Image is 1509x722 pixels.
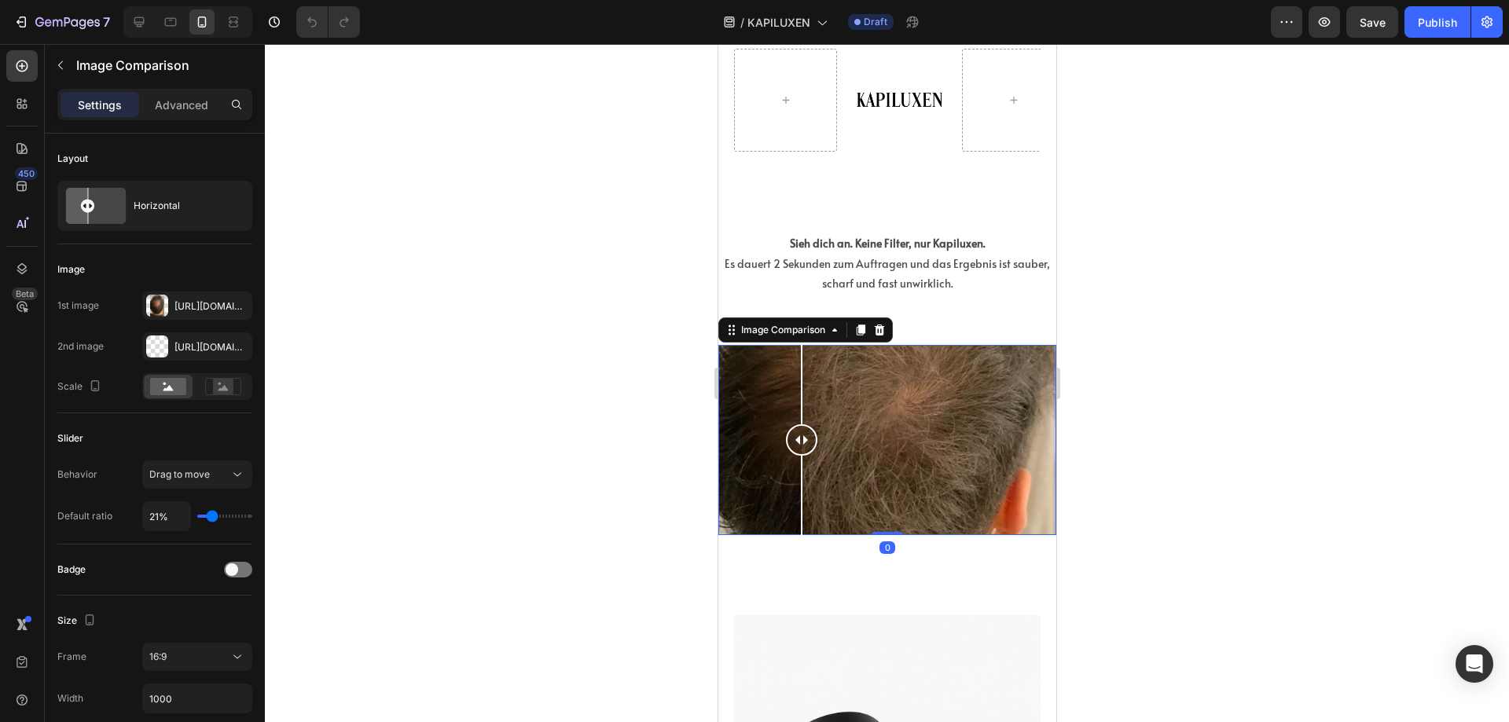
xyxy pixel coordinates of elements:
[1346,6,1398,38] button: Save
[57,610,99,632] div: Size
[57,262,85,277] div: Image
[740,14,744,31] span: /
[864,15,887,29] span: Draft
[76,56,246,75] p: Image Comparison
[149,468,210,480] span: Drag to move
[134,188,229,224] div: Horizontal
[1456,645,1493,683] div: Open Intercom Messenger
[1404,6,1470,38] button: Publish
[174,299,248,313] div: [URL][DOMAIN_NAME]
[142,643,252,671] button: 16:9
[1360,16,1386,29] span: Save
[57,376,105,398] div: Scale
[57,339,104,354] div: 2nd image
[103,13,110,31] p: 7
[143,502,190,530] input: Auto
[142,460,252,489] button: Drag to move
[155,97,208,113] p: Advanced
[57,509,112,523] div: Default ratio
[57,152,88,166] div: Layout
[6,6,117,38] button: 7
[57,467,97,482] div: Behavior
[12,288,38,300] div: Beta
[718,44,1056,722] iframe: Design area
[296,6,360,38] div: Undo/Redo
[15,167,38,180] div: 450
[747,14,810,31] span: KAPILUXEN
[57,431,83,445] div: Slider
[1418,14,1457,31] div: Publish
[57,563,86,577] div: Badge
[78,97,122,113] p: Settings
[174,340,248,354] div: [URL][DOMAIN_NAME]
[149,651,167,662] span: 16:9
[57,299,99,313] div: 1st image
[57,691,83,706] div: Width
[143,684,251,713] input: Auto
[57,650,86,664] div: Frame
